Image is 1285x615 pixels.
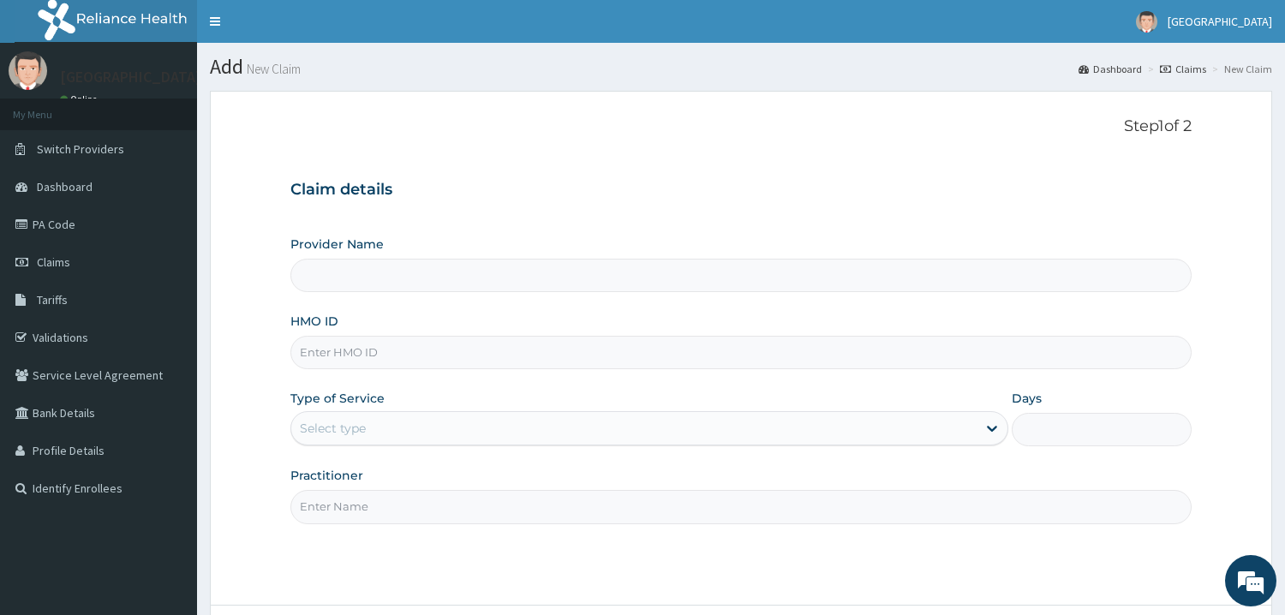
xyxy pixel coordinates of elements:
[243,63,301,75] small: New Claim
[290,336,1192,369] input: Enter HMO ID
[290,117,1192,136] p: Step 1 of 2
[1168,14,1272,29] span: [GEOGRAPHIC_DATA]
[210,56,1272,78] h1: Add
[60,93,101,105] a: Online
[1136,11,1157,33] img: User Image
[1079,62,1142,76] a: Dashboard
[37,254,70,270] span: Claims
[290,181,1192,200] h3: Claim details
[290,236,384,253] label: Provider Name
[1012,390,1042,407] label: Days
[9,51,47,90] img: User Image
[37,179,93,194] span: Dashboard
[37,292,68,307] span: Tariffs
[60,69,201,85] p: [GEOGRAPHIC_DATA]
[300,420,366,437] div: Select type
[1160,62,1206,76] a: Claims
[290,313,338,330] label: HMO ID
[290,490,1192,523] input: Enter Name
[1208,62,1272,76] li: New Claim
[290,467,363,484] label: Practitioner
[290,390,385,407] label: Type of Service
[37,141,124,157] span: Switch Providers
